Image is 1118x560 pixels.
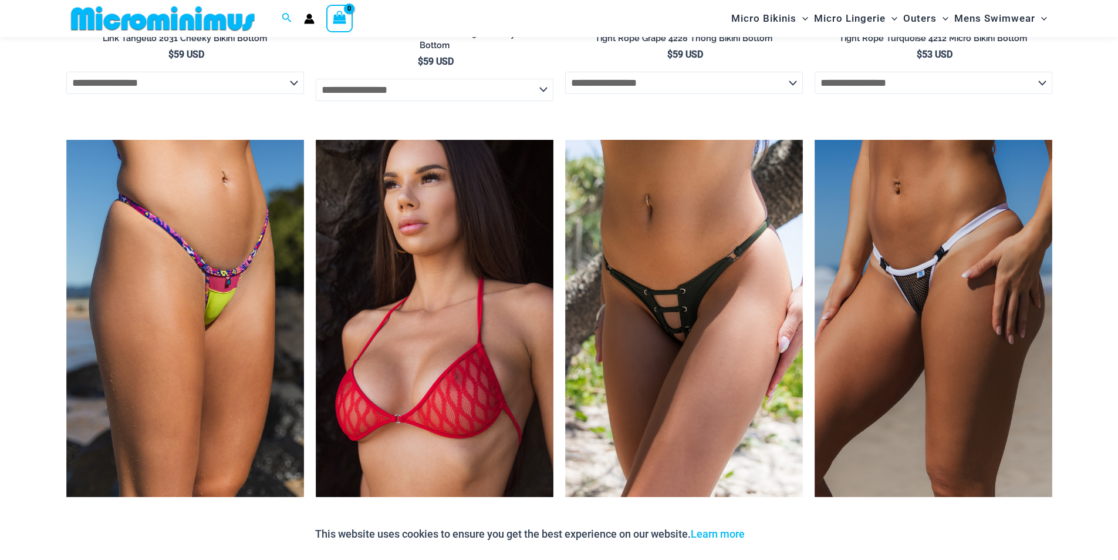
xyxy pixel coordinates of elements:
[815,140,1052,497] a: Tradewinds Ink and Ivory 469 Thong 01Tradewinds Ink and Ivory 469 Thong 02Tradewinds Ink and Ivor...
[316,140,553,497] img: Crystal Waves 327 Halter Top 01
[565,33,803,48] a: Tight Rope Grape 4228 Thong Bikini Bottom
[900,4,951,33] a: OutersMenu ToggleMenu Toggle
[304,14,315,24] a: Account icon link
[565,140,803,497] a: Link Army 2031 Cheeky 01Link Army 2031 Cheeky 02Link Army 2031 Cheeky 02
[691,528,745,540] a: Learn more
[815,33,1052,44] h2: Tight Rope Turquoise 4212 Micro Bikini Bottom
[316,29,553,51] h2: Reckless Neon Crush Lime Crush 296 Cheeky Bikini Bottom
[66,140,304,497] img: Coastal Bliss Leopard Sunset 4275 Micro Bikini 01
[917,49,953,60] bdi: 53 USD
[326,5,353,32] a: View Shopping Cart, empty
[1035,4,1047,33] span: Menu Toggle
[66,33,304,44] h2: Link Tangello 2031 Cheeky Bikini Bottom
[565,33,803,44] h2: Tight Rope Grape 4228 Thong Bikini Bottom
[667,49,673,60] span: $
[937,4,948,33] span: Menu Toggle
[565,140,803,497] img: Link Army 2031 Cheeky 01
[815,140,1052,497] img: Tradewinds Ink and Ivory 469 Thong 01
[754,520,803,548] button: Accept
[315,525,745,543] p: This website uses cookies to ensure you get the best experience on our website.
[886,4,897,33] span: Menu Toggle
[168,49,174,60] span: $
[903,4,937,33] span: Outers
[316,29,553,55] a: Reckless Neon Crush Lime Crush 296 Cheeky Bikini Bottom
[815,33,1052,48] a: Tight Rope Turquoise 4212 Micro Bikini Bottom
[66,5,259,32] img: MM SHOP LOGO FLAT
[814,4,886,33] span: Micro Lingerie
[954,4,1035,33] span: Mens Swimwear
[917,49,922,60] span: $
[418,56,454,67] bdi: 59 USD
[667,49,703,60] bdi: 59 USD
[811,4,900,33] a: Micro LingerieMenu ToggleMenu Toggle
[727,2,1052,35] nav: Site Navigation
[796,4,808,33] span: Menu Toggle
[66,140,304,497] a: Coastal Bliss Leopard Sunset 4275 Micro Bikini 01Coastal Bliss Leopard Sunset 4275 Micro Bikini 0...
[316,140,553,497] a: Crystal Waves 327 Halter Top 01Crystal Waves 327 Halter Top 4149 Thong 01Crystal Waves 327 Halter...
[731,4,796,33] span: Micro Bikinis
[418,56,423,67] span: $
[168,49,204,60] bdi: 59 USD
[728,4,811,33] a: Micro BikinisMenu ToggleMenu Toggle
[951,4,1050,33] a: Mens SwimwearMenu ToggleMenu Toggle
[66,33,304,48] a: Link Tangello 2031 Cheeky Bikini Bottom
[282,11,292,26] a: Search icon link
